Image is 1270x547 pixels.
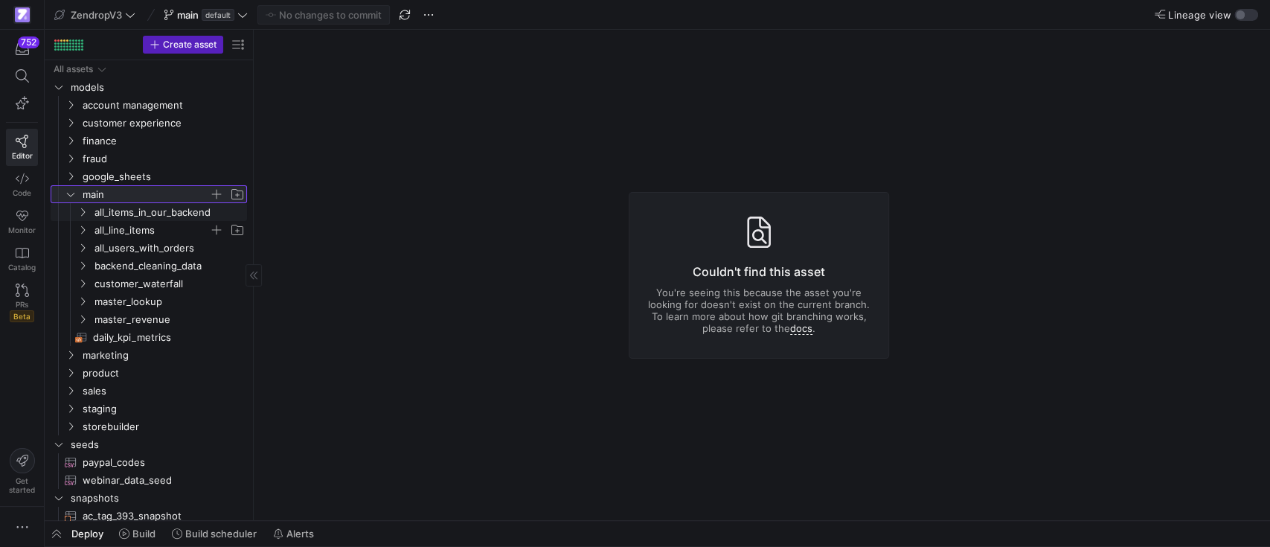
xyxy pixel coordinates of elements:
span: all_items_in_our_backend [94,204,245,221]
span: staging [83,400,245,418]
span: google_sheets [83,168,245,185]
div: Press SPACE to select this row. [51,78,247,96]
div: Press SPACE to select this row. [51,60,247,78]
span: backend_cleaning_data [94,257,245,275]
div: Press SPACE to select this row. [51,382,247,400]
button: Alerts [266,521,321,546]
span: PRs [16,300,28,309]
div: Press SPACE to select this row. [51,275,247,292]
span: customer experience [83,115,245,132]
a: Code [6,166,38,203]
div: Press SPACE to select this row. [51,471,247,489]
button: Build [112,521,162,546]
span: Monitor [8,225,36,234]
span: account management [83,97,245,114]
span: default [202,9,234,21]
p: You're seeing this because the asset you're looking for doesn't exist on the current branch. To l... [647,287,870,334]
span: ac_tag_393_snapshot​​​​​​​ [83,508,230,525]
span: Code [13,188,31,197]
span: product [83,365,245,382]
div: Press SPACE to select this row. [51,167,247,185]
span: Beta [10,310,34,322]
div: Press SPACE to select this row. [51,328,247,346]
div: Press SPACE to select this row. [51,346,247,364]
div: Press SPACE to select this row. [51,239,247,257]
span: ZendropV3 [71,9,122,21]
a: https://storage.googleapis.com/y42-prod-data-exchange/images/qZXOSqkTtPuVcXVzF40oUlM07HVTwZXfPK0U... [6,2,38,28]
a: Catalog [6,240,38,278]
span: all_users_with_orders [94,240,245,257]
span: models [71,79,245,96]
div: Press SPACE to select this row. [51,310,247,328]
span: Editor [12,151,33,160]
a: paypal_codes​​​​​​ [51,453,247,471]
span: webinar_data_seed​​​​​​ [83,472,230,489]
a: Editor [6,129,38,166]
a: docs [790,322,812,335]
span: fraud [83,150,245,167]
div: Press SPACE to select this row. [51,150,247,167]
button: maindefault [160,5,251,25]
span: storebuilder [83,418,245,435]
img: https://storage.googleapis.com/y42-prod-data-exchange/images/qZXOSqkTtPuVcXVzF40oUlM07HVTwZXfPK0U... [15,7,30,22]
span: Catalog [8,263,36,272]
span: paypal_codes​​​​​​ [83,454,230,471]
span: finance [83,132,245,150]
span: daily_kpi_metrics​​​​​​​​​​ [93,329,230,346]
div: Press SPACE to select this row. [51,507,247,525]
span: all_line_items [94,222,209,239]
div: Press SPACE to select this row. [51,96,247,114]
span: master_lookup [94,293,245,310]
div: Press SPACE to select this row. [51,257,247,275]
a: PRsBeta [6,278,38,328]
h3: Couldn't find this asset [647,263,870,281]
span: seeds [71,436,245,453]
span: Alerts [286,528,314,540]
div: 752 [18,36,39,48]
a: webinar_data_seed​​​​​​ [51,471,247,489]
span: main [177,9,199,21]
span: customer_waterfall [94,275,245,292]
a: ac_tag_393_snapshot​​​​​​​ [51,507,247,525]
div: Press SPACE to select this row. [51,489,247,507]
button: Build scheduler [165,521,263,546]
span: master_revenue [94,311,245,328]
button: ZendropV3 [51,5,139,25]
span: Get started [9,476,35,494]
div: Press SPACE to select this row. [51,453,247,471]
span: Create asset [163,39,217,50]
button: 752 [6,36,38,63]
div: Press SPACE to select this row. [51,400,247,418]
button: Create asset [143,36,223,54]
div: Press SPACE to select this row. [51,292,247,310]
div: Press SPACE to select this row. [51,114,247,132]
span: Deploy [71,528,103,540]
a: Monitor [6,203,38,240]
div: Press SPACE to select this row. [51,132,247,150]
div: All assets [54,64,93,74]
span: marketing [83,347,245,364]
div: Press SPACE to select this row. [51,418,247,435]
span: sales [83,383,245,400]
div: Press SPACE to select this row. [51,364,247,382]
a: daily_kpi_metrics​​​​​​​​​​ [51,328,247,346]
span: Build [132,528,155,540]
div: Press SPACE to select this row. [51,203,247,221]
div: Press SPACE to select this row. [51,435,247,453]
span: main [83,186,209,203]
span: snapshots [71,490,245,507]
span: Lineage view [1168,9,1231,21]
div: Press SPACE to select this row. [51,221,247,239]
button: Getstarted [6,442,38,500]
span: Build scheduler [185,528,257,540]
